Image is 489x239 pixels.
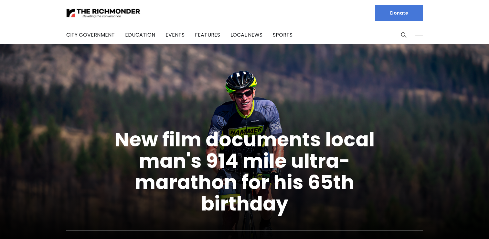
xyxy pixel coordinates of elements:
[125,31,155,39] a: Education
[66,7,141,19] img: The Richmonder
[399,30,409,40] button: Search this site
[273,31,292,39] a: Sports
[375,5,423,21] a: Donate
[114,126,375,217] a: New film documents local man's 914 mile ultra-marathon for his 65th birthday
[165,31,185,39] a: Events
[66,31,115,39] a: City Government
[230,31,262,39] a: Local News
[195,31,220,39] a: Features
